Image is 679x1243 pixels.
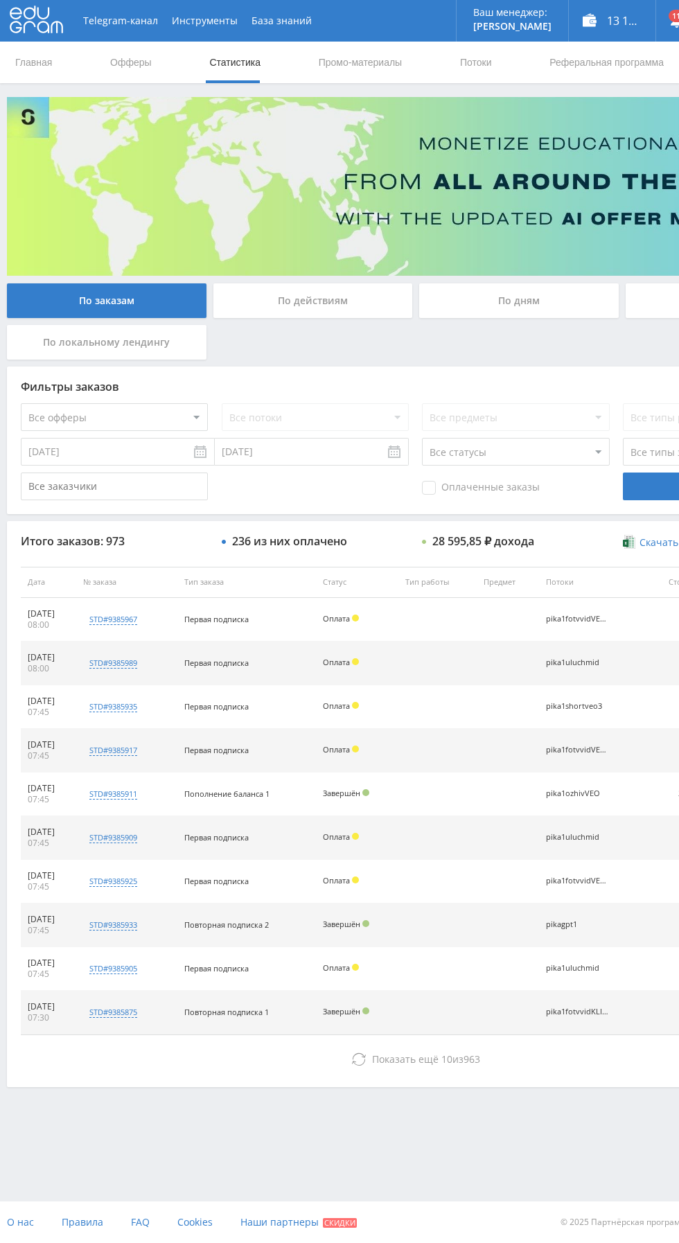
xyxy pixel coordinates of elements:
input: Все заказчики [21,473,208,500]
a: Главная [14,42,53,83]
span: FAQ [131,1215,150,1228]
span: Оплаченные заказы [422,481,540,495]
a: Правила [62,1201,103,1243]
p: Ваш менеджер: [473,7,552,18]
span: Наши партнеры [240,1215,319,1228]
a: Офферы [109,42,153,83]
div: По заказам [7,283,206,318]
a: Промо-материалы [317,42,403,83]
span: Cookies [177,1215,213,1228]
p: [PERSON_NAME] [473,21,552,32]
a: О нас [7,1201,34,1243]
div: По действиям [213,283,413,318]
span: Правила [62,1215,103,1228]
a: Потоки [459,42,493,83]
a: Реферальная программа [548,42,665,83]
div: По локальному лендингу [7,325,206,360]
a: Наши партнеры Скидки [240,1201,357,1243]
a: FAQ [131,1201,150,1243]
a: Статистика [208,42,262,83]
span: О нас [7,1215,34,1228]
span: Скидки [323,1218,357,1228]
a: Cookies [177,1201,213,1243]
div: По дням [419,283,619,318]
